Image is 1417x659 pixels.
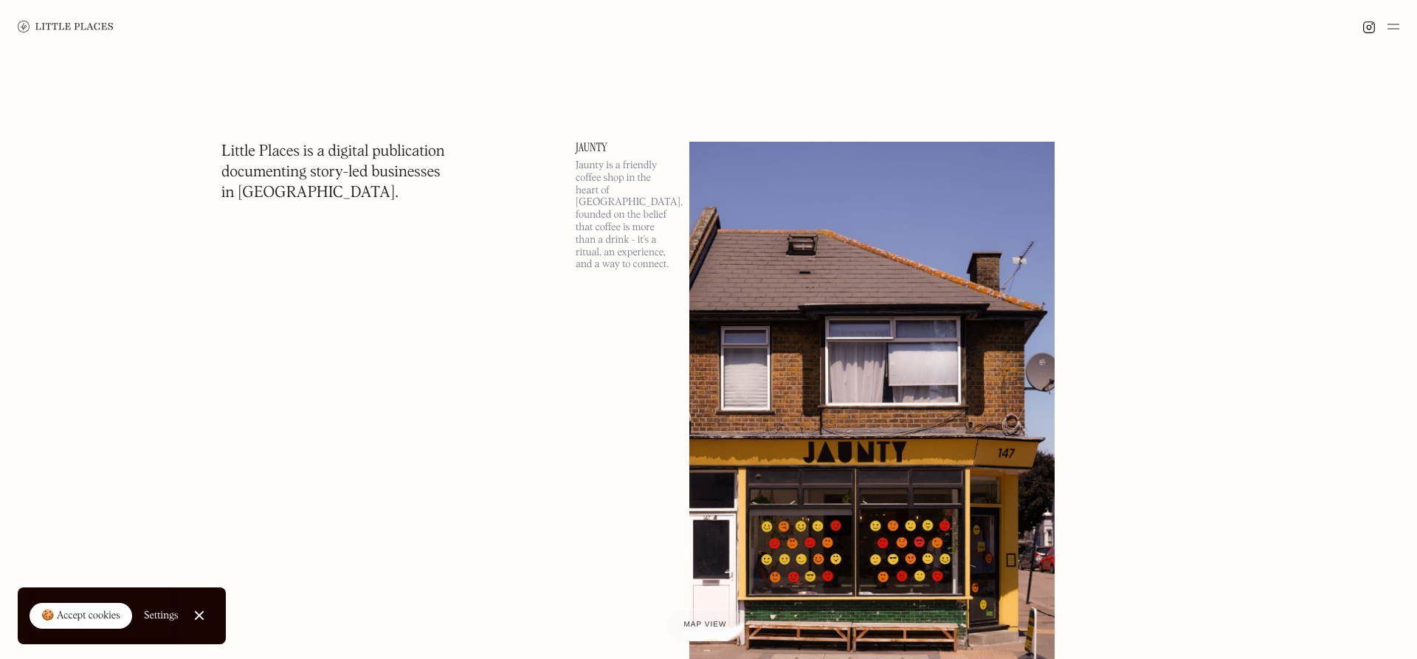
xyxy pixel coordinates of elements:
a: Jaunty [576,142,672,153]
p: Jaunty is a friendly coffee shop in the heart of [GEOGRAPHIC_DATA], founded on the belief that co... [576,159,672,271]
span: Map view [684,621,727,629]
a: Map view [666,609,745,641]
div: 🍪 Accept cookies [41,609,120,624]
h1: Little Places is a digital publication documenting story-led businesses in [GEOGRAPHIC_DATA]. [221,142,445,204]
a: Close Cookie Popup [185,601,214,630]
a: Settings [144,599,179,632]
div: Settings [144,610,179,621]
a: 🍪 Accept cookies [30,603,132,629]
